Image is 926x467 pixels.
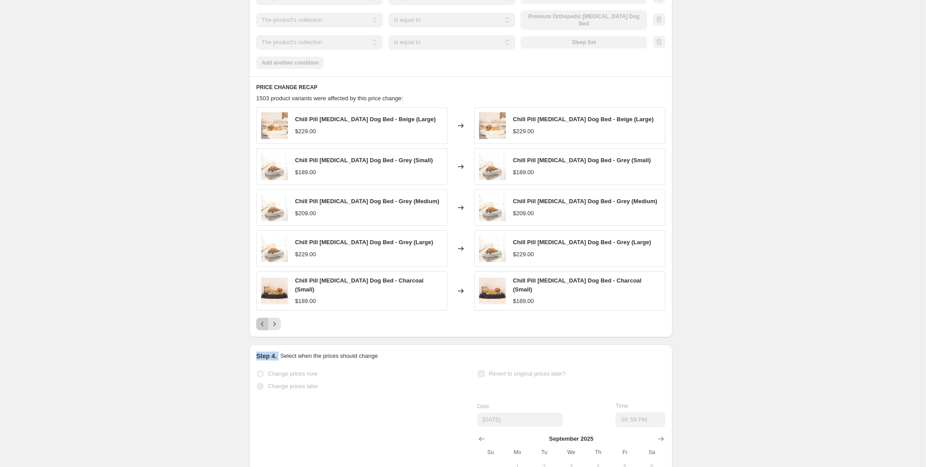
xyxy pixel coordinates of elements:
span: Chill Pill [MEDICAL_DATA] Dog Bed - Grey (Small) [295,157,433,164]
span: 1503 product variants were affected by this price change: [256,95,403,102]
span: Time [615,402,628,409]
span: Chill Pill [MEDICAL_DATA] Dog Bed - Grey (Large) [513,239,651,246]
button: Show next month, October 2025 [655,433,667,445]
span: Revert to original prices later? [489,370,566,377]
img: Carlos-DFCO-in-Mascot5869_d8c809a2-d3da-41a2-9cb2-82d2566f0fcd_80x.jpg [261,194,288,221]
span: Chill Pill [MEDICAL_DATA] Dog Bed - Grey (Medium) [295,198,439,205]
span: Chill Pill [MEDICAL_DATA] Dog Bed - Charcoal (Small) [513,277,641,293]
div: $229.00 [295,127,316,136]
span: Fr [615,449,635,456]
div: $189.00 [295,168,316,177]
img: MG_5112_d66e031c-34fe-497d-bb46-c8ac022f988b_80x.jpg [261,278,288,304]
h2: Step 4. [256,352,277,360]
th: Friday [611,445,638,459]
th: Thursday [585,445,611,459]
div: $209.00 [295,209,316,218]
span: Chill Pill [MEDICAL_DATA] Dog Bed - Grey (Small) [513,157,651,164]
button: Next [268,318,281,330]
div: $189.00 [295,297,316,306]
nav: Pagination [256,318,281,330]
img: Carlos-DFCO-in-Mascot5869_d8c809a2-d3da-41a2-9cb2-82d2566f0fcd_80x.jpg [479,194,506,221]
img: MG_5135_80x.jpg [479,112,506,139]
th: Wednesday [558,445,585,459]
button: Show previous month, August 2025 [475,433,488,445]
div: $229.00 [513,250,534,259]
img: Carlos-DFCO-in-Mascot5869_be57a6b0-b940-4599-9f94-c5819c02a43b_80x.jpg [261,153,288,180]
span: Tu [534,449,554,456]
img: Carlos-DFCO-in-Mascot5869_34e7cbf2-8f52-4647-b6e3-478ad76a4fe2_80x.jpg [479,235,506,262]
th: Saturday [639,445,665,459]
span: Change prices later [268,383,318,389]
span: Chill Pill [MEDICAL_DATA] Dog Bed - Charcoal (Small) [295,277,423,293]
div: $209.00 [513,209,534,218]
span: Change prices now [268,370,317,377]
button: Previous [256,318,269,330]
input: 8/23/2025 [477,413,563,427]
span: Mo [508,449,527,456]
div: $189.00 [513,168,534,177]
span: Chill Pill [MEDICAL_DATA] Dog Bed - Grey (Large) [295,239,433,246]
span: We [561,449,581,456]
div: $229.00 [513,127,534,136]
span: Su [481,449,500,456]
div: $189.00 [513,297,534,306]
span: Th [588,449,608,456]
span: Chill Pill [MEDICAL_DATA] Dog Bed - Grey (Medium) [513,198,657,205]
h6: PRICE CHANGE RECAP [256,84,665,91]
th: Tuesday [531,445,557,459]
span: Date [477,403,489,410]
img: MG_5112_d66e031c-34fe-497d-bb46-c8ac022f988b_80x.jpg [479,278,506,304]
span: Chill Pill [MEDICAL_DATA] Dog Bed - Beige (Large) [513,116,654,123]
span: Sa [642,449,662,456]
input: 12:00 [615,412,665,427]
th: Sunday [477,445,504,459]
p: Select when the prices should change [280,352,378,360]
th: Monday [504,445,531,459]
div: $229.00 [295,250,316,259]
img: Carlos-DFCO-in-Mascot5869_be57a6b0-b940-4599-9f94-c5819c02a43b_80x.jpg [479,153,506,180]
span: Chill Pill [MEDICAL_DATA] Dog Bed - Beige (Large) [295,116,436,123]
img: Carlos-DFCO-in-Mascot5869_34e7cbf2-8f52-4647-b6e3-478ad76a4fe2_80x.jpg [261,235,288,262]
img: MG_5135_80x.jpg [261,112,288,139]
